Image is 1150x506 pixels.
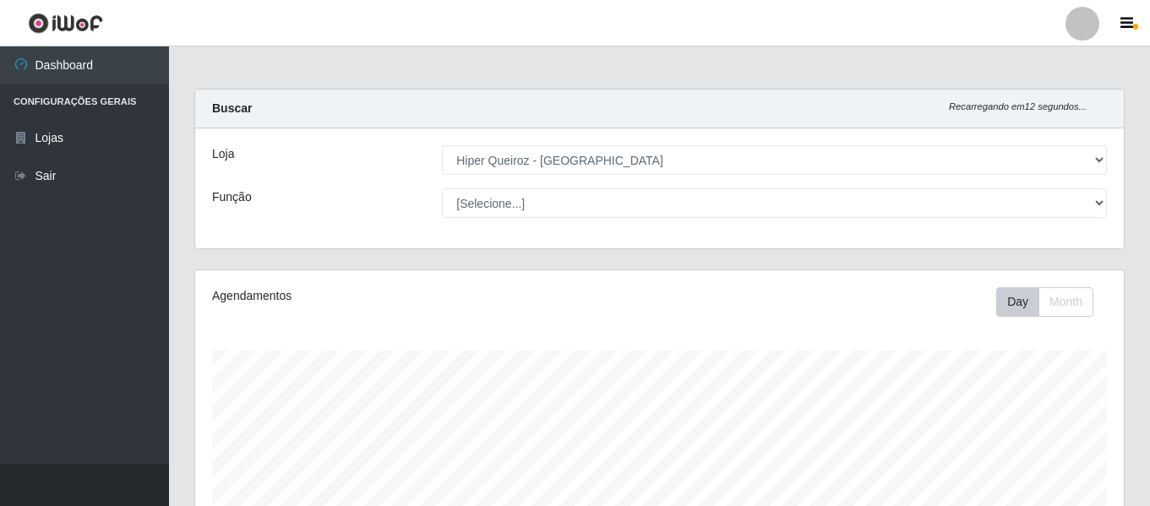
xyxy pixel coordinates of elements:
[996,287,1107,317] div: Toolbar with button groups
[1038,287,1093,317] button: Month
[212,188,252,206] label: Função
[949,101,1087,112] i: Recarregando em 12 segundos...
[28,13,103,34] img: CoreUI Logo
[212,287,570,305] div: Agendamentos
[996,287,1039,317] button: Day
[996,287,1093,317] div: First group
[212,101,252,115] strong: Buscar
[212,145,234,163] label: Loja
